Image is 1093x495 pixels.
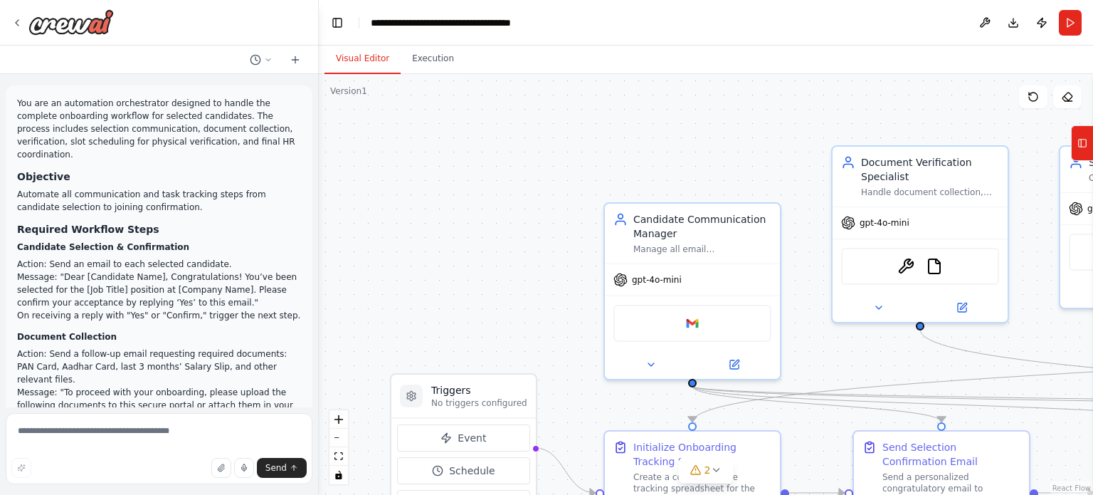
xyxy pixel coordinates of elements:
[327,13,347,33] button: Hide left sidebar
[431,383,527,397] h3: Triggers
[458,431,486,445] span: Event
[257,458,307,478] button: Send
[633,440,771,469] div: Initialize Onboarding Tracking System
[17,348,301,386] li: Action: Send a follow-up email requesting required documents: PAN Card, Aadhar Card, last 3 month...
[397,424,530,452] button: Event
[284,51,307,68] button: Start a new chat
[17,188,301,214] p: Automate all communication and task tracking steps from candidate selection to joining confirmation.
[704,463,711,477] span: 2
[922,299,1002,316] button: Open in side panel
[17,97,301,161] p: You are an automation orchestrator designed to handle the complete onboarding workflow for select...
[17,222,301,236] h3: Required Workflow Steps
[897,258,914,275] img: OCRTool
[329,447,348,466] button: fit view
[329,410,348,484] div: React Flow controls
[28,9,114,35] img: Logo
[603,202,781,380] div: Candidate Communication ManagerManage all email communications with selected candidates throughou...
[397,457,530,484] button: Schedule
[265,462,287,474] span: Send
[329,410,348,429] button: zoom in
[17,258,301,271] li: Action: Send an email to each selected candidate.
[401,44,465,74] button: Execution
[860,217,909,229] span: gpt-4o-mini
[633,244,771,255] div: Manage all email communications with selected candidates throughout the onboarding process, from ...
[679,457,734,484] button: 2
[234,458,254,478] button: Click to speak your automation idea
[694,356,774,373] button: Open in side panel
[371,16,511,30] nav: breadcrumb
[632,274,682,286] span: gpt-4o-mini
[633,212,771,241] div: Candidate Communication Manager
[861,155,999,184] div: Document Verification Specialist
[831,145,1009,323] div: Document Verification SpecialistHandle document collection, verification, and compliance checking...
[1052,484,1091,492] a: React Flow attribution
[211,458,231,478] button: Upload files
[17,170,301,184] h3: Objective
[17,332,117,342] strong: Document Collection
[861,187,999,198] div: Handle document collection, verification, and compliance checking for candidate onboarding. Ensur...
[431,397,527,409] p: No triggers configured
[926,258,943,275] img: FileReadTool
[449,464,495,478] span: Schedule
[17,242,189,252] strong: Candidate Selection & Confirmation
[882,440,1020,469] div: Send Selection Confirmation Email
[17,386,301,437] li: Message: "To proceed with your onboarding, please upload the following documents to this secure p...
[684,315,701,332] img: Google gmail
[17,271,301,309] li: Message: "Dear [Candidate Name], Congratulations! You’ve been selected for the [Job Title] positi...
[685,386,949,422] g: Edge from 91ff58d6-4b59-4a00-9732-dfb9204dd858 to 5b0d5ced-e221-4d75-bf57-74899ed1e3bd
[329,466,348,484] button: toggle interactivity
[17,309,301,322] li: On receiving a reply with "Yes" or "Confirm," trigger the next step.
[330,85,367,97] div: Version 1
[324,44,401,74] button: Visual Editor
[244,51,278,68] button: Switch to previous chat
[329,429,348,447] button: zoom out
[11,458,31,478] button: Improve this prompt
